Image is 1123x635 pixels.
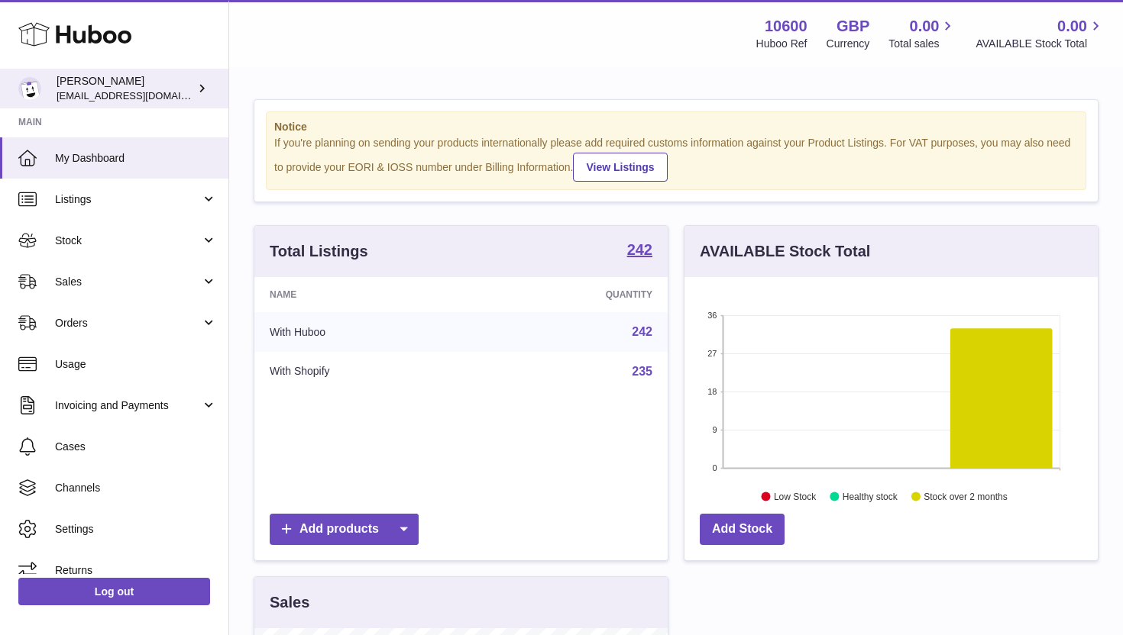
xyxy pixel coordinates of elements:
div: [PERSON_NAME] [57,74,194,103]
text: Healthy stock [843,491,898,501]
span: Listings [55,192,201,207]
a: 242 [627,242,652,260]
td: With Shopify [254,352,477,392]
text: Stock over 2 months [924,491,1007,501]
span: Usage [55,357,217,372]
span: Total sales [888,37,956,51]
strong: 242 [627,242,652,257]
div: Huboo Ref [756,37,807,51]
span: Orders [55,316,201,330]
text: 0 [712,463,717,472]
a: 242 [632,325,652,338]
span: Cases [55,440,217,454]
th: Quantity [477,277,668,312]
strong: Notice [274,120,1078,134]
a: 0.00 AVAILABLE Stock Total [976,16,1105,51]
span: My Dashboard [55,151,217,166]
text: 27 [707,349,717,358]
a: 0.00 Total sales [888,16,956,51]
h3: Sales [270,592,309,613]
td: With Huboo [254,312,477,352]
strong: GBP [837,16,869,37]
h3: AVAILABLE Stock Total [700,241,870,262]
h3: Total Listings [270,241,368,262]
span: Sales [55,275,201,289]
a: View Listings [573,153,667,182]
span: AVAILABLE Stock Total [976,37,1105,51]
a: 235 [632,365,652,378]
span: Channels [55,481,217,495]
text: Low Stock [774,491,817,501]
span: Invoicing and Payments [55,398,201,413]
th: Name [254,277,477,312]
span: Stock [55,234,201,248]
span: Settings [55,522,217,537]
a: Log out [18,578,210,605]
strong: 10600 [765,16,807,37]
div: Currency [827,37,870,51]
a: Add products [270,514,419,545]
span: 0.00 [1057,16,1087,37]
text: 36 [707,311,717,320]
a: Add Stock [700,514,785,545]
img: bart@spelthamstore.com [18,77,41,100]
div: If you're planning on sending your products internationally please add required customs informati... [274,136,1078,182]
text: 9 [712,425,717,434]
text: 18 [707,387,717,396]
span: [EMAIL_ADDRESS][DOMAIN_NAME] [57,89,225,102]
span: 0.00 [910,16,940,37]
span: Returns [55,563,217,578]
